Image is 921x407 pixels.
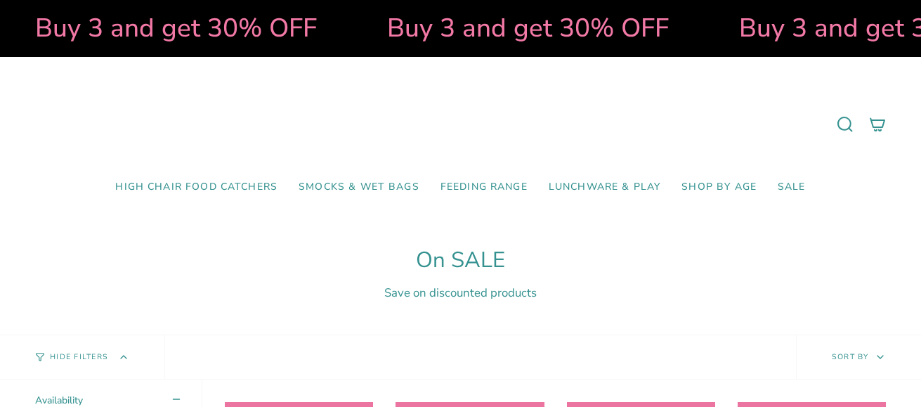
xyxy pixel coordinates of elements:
a: High Chair Food Catchers [105,171,288,204]
button: Sort by [796,335,921,379]
span: High Chair Food Catchers [115,181,277,193]
span: Availability [35,394,83,407]
a: Feeding Range [430,171,538,204]
a: Smocks & Wet Bags [288,171,430,204]
span: Lunchware & Play [549,181,660,193]
span: Sort by [832,351,869,362]
h1: On SALE [35,247,886,273]
span: Hide Filters [50,354,108,361]
span: Smocks & Wet Bags [299,181,419,193]
strong: Buy 3 and get 30% OFF [384,11,665,46]
a: SALE [767,171,816,204]
span: Shop by Age [681,181,757,193]
a: Lunchware & Play [538,171,671,204]
span: Feeding Range [440,181,528,193]
a: Shop by Age [671,171,767,204]
div: Save on discounted products [35,285,886,301]
span: SALE [778,181,806,193]
strong: Buy 3 and get 30% OFF [32,11,313,46]
a: Mumma’s Little Helpers [339,78,582,171]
